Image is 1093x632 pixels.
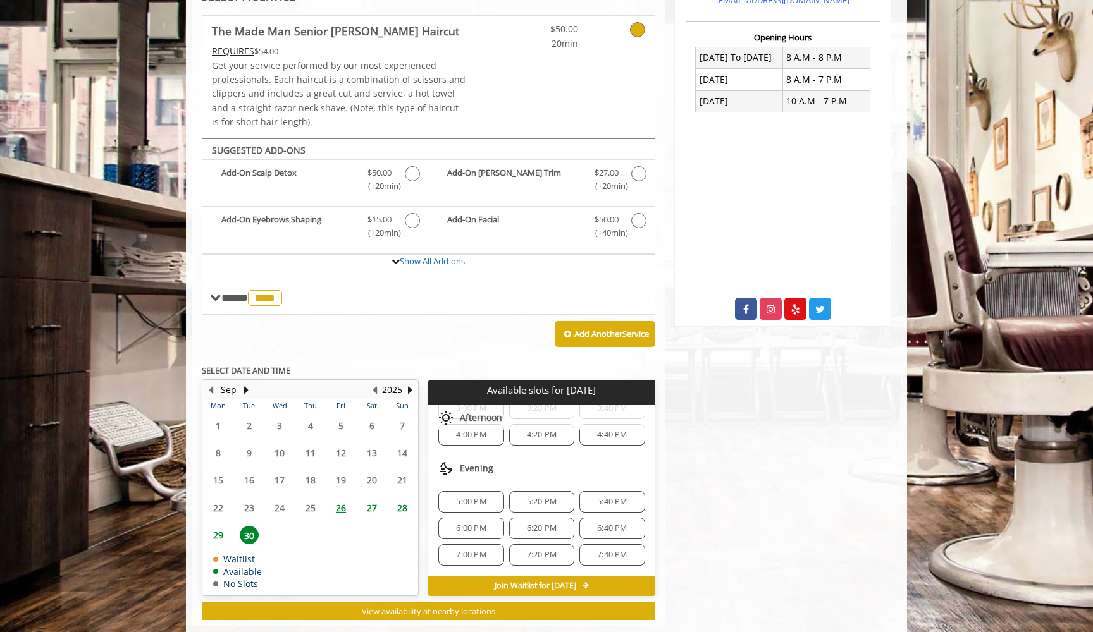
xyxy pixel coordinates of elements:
img: evening slots [438,461,454,476]
span: 4:20 PM [527,430,557,440]
div: 6:00 PM [438,518,503,539]
h3: Opening Hours [686,33,880,42]
td: 8 A.M - 8 P.M [782,47,870,68]
td: 8 A.M - 7 P.M [782,69,870,90]
span: 6:20 PM [527,523,557,533]
span: (+20min ) [361,226,398,240]
td: [DATE] To [DATE] [696,47,783,68]
p: Available slots for [DATE] [433,385,650,396]
td: Waitlist [213,554,262,564]
span: 20min [503,37,578,51]
label: Add-On Facial [435,213,648,243]
th: Wed [264,399,295,412]
span: (+20min ) [361,179,398,193]
div: 6:40 PM [579,518,645,539]
div: 4:00 PM [438,424,503,446]
div: 7:00 PM [438,544,503,566]
td: Select day28 [387,494,418,521]
div: $54.00 [212,44,466,58]
button: Previous Year [369,383,380,397]
span: (+40min ) [588,226,625,240]
b: Add-On Eyebrows Shaping [221,213,355,240]
a: Show All Add-ons [400,255,465,267]
span: 5:00 PM [456,497,486,507]
span: $50.00 [595,213,619,226]
td: Select day26 [326,494,356,521]
span: 27 [362,499,381,517]
th: Thu [295,399,325,412]
span: 5:40 PM [597,497,627,507]
span: 30 [240,526,259,544]
span: 4:00 PM [456,430,486,440]
div: 7:40 PM [579,544,645,566]
div: 4:40 PM [579,424,645,446]
b: Add-On Scalp Detox [221,166,355,193]
td: Select day29 [203,521,233,549]
th: Sat [356,399,386,412]
td: Available [213,567,262,576]
span: $50.00 [367,166,392,179]
span: 6:40 PM [597,523,627,533]
td: [DATE] [696,69,783,90]
b: SUGGESTED ADD-ONS [212,144,306,156]
button: Next Month [241,383,251,397]
div: 6:20 PM [509,518,574,539]
span: Join Waitlist for [DATE] [495,581,576,591]
b: Add-On Facial [447,213,581,240]
button: 2025 [382,383,402,397]
div: 5:00 PM [438,491,503,513]
button: Sep [221,383,237,397]
span: 7:00 PM [456,550,486,560]
span: This service needs some Advance to be paid before we block your appointment [212,45,254,57]
span: (+20min ) [588,179,625,193]
th: Mon [203,399,233,412]
span: View availability at nearby locations [362,605,495,617]
div: The Made Man Senior Barber Haircut Add-onS [202,138,655,256]
span: 26 [331,499,350,517]
td: 10 A.M - 7 P.M [782,90,870,112]
p: Get your service performed by our most experienced professionals. Each haircut is a combination o... [212,59,466,130]
span: Evening [460,463,493,473]
span: $50.00 [503,22,578,36]
th: Sun [387,399,418,412]
th: Tue [233,399,264,412]
div: 5:20 PM [509,491,574,513]
span: Afternoon [460,413,502,423]
b: Add-On [PERSON_NAME] Trim [447,166,581,193]
span: 5:20 PM [527,497,557,507]
button: Previous Month [206,383,216,397]
span: 29 [209,526,228,544]
span: 6:00 PM [456,523,486,533]
label: Add-On Eyebrows Shaping [209,213,421,243]
div: 7:20 PM [509,544,574,566]
td: [DATE] [696,90,783,112]
span: 7:20 PM [527,550,557,560]
span: 28 [393,499,412,517]
span: $27.00 [595,166,619,179]
button: Next Year [405,383,415,397]
span: 4:40 PM [597,430,627,440]
button: Add AnotherService [555,321,655,348]
span: 7:40 PM [597,550,627,560]
td: No Slots [213,579,262,588]
td: Select day27 [356,494,386,521]
div: 4:20 PM [509,424,574,446]
label: Add-On Beard Trim [435,166,648,196]
th: Fri [326,399,356,412]
td: Select day30 [233,521,264,549]
b: Add Another Service [574,328,649,339]
label: Add-On Scalp Detox [209,166,421,196]
b: The Made Man Senior [PERSON_NAME] Haircut [212,22,459,40]
div: 5:40 PM [579,491,645,513]
b: SELECT DATE AND TIME [202,365,290,376]
span: $15.00 [367,213,392,226]
button: View availability at nearby locations [202,602,655,621]
img: afternoon slots [438,410,454,425]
